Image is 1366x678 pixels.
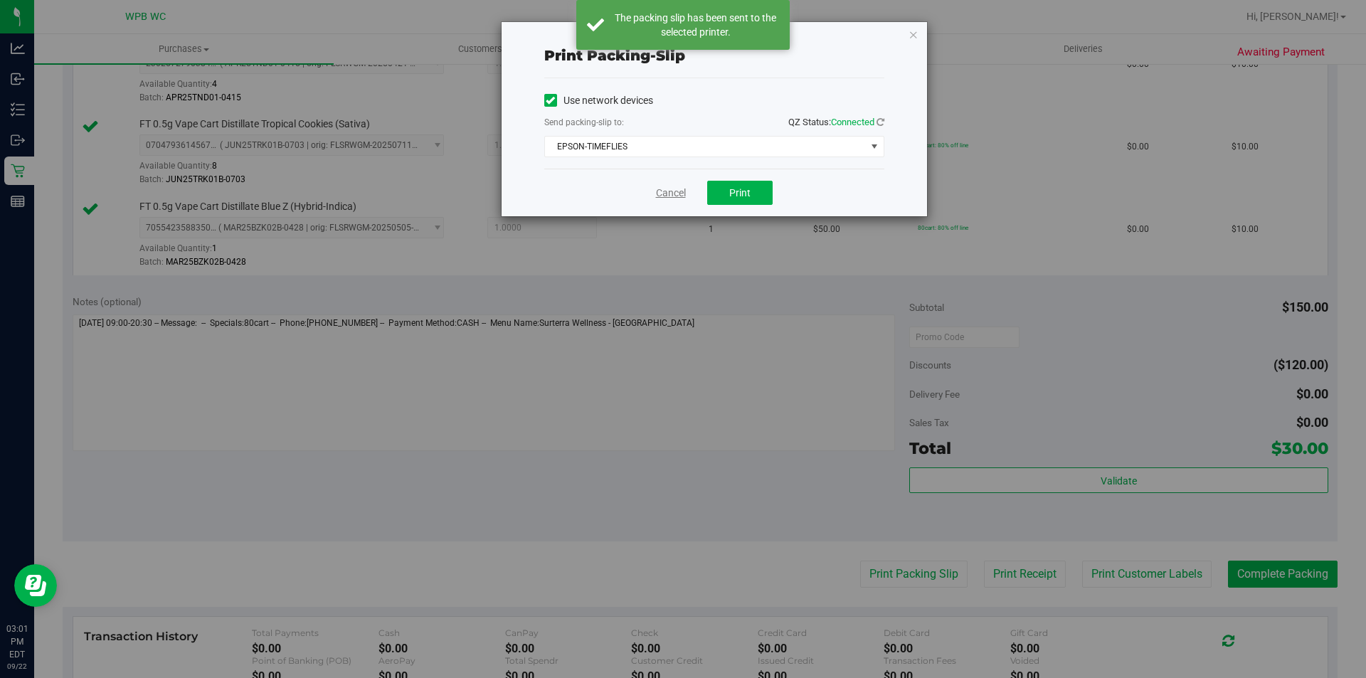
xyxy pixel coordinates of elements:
[707,181,773,205] button: Print
[656,186,686,201] a: Cancel
[831,117,874,127] span: Connected
[788,117,884,127] span: QZ Status:
[865,137,883,157] span: select
[544,116,624,129] label: Send packing-slip to:
[545,137,866,157] span: EPSON-TIMEFLIES
[729,187,751,198] span: Print
[544,47,685,64] span: Print packing-slip
[544,93,653,108] label: Use network devices
[612,11,779,39] div: The packing slip has been sent to the selected printer.
[14,564,57,607] iframe: Resource center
